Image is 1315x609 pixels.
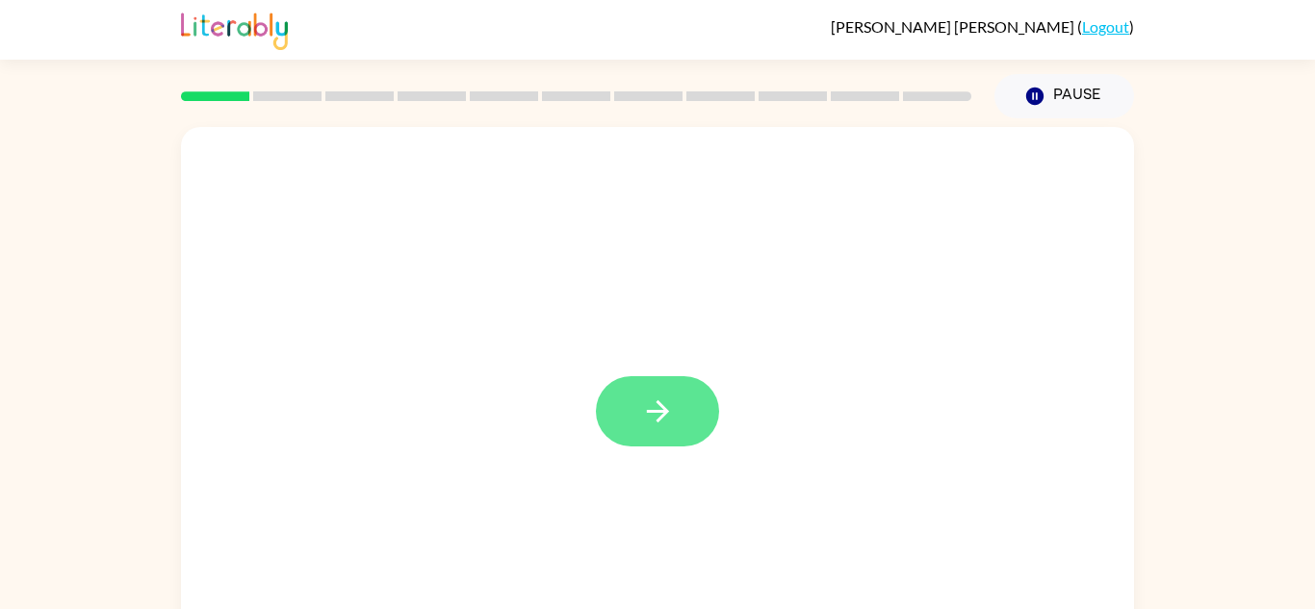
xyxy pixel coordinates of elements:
[994,74,1134,118] button: Pause
[181,8,288,50] img: Literably
[831,17,1134,36] div: ( )
[831,17,1077,36] span: [PERSON_NAME] [PERSON_NAME]
[1082,17,1129,36] a: Logout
